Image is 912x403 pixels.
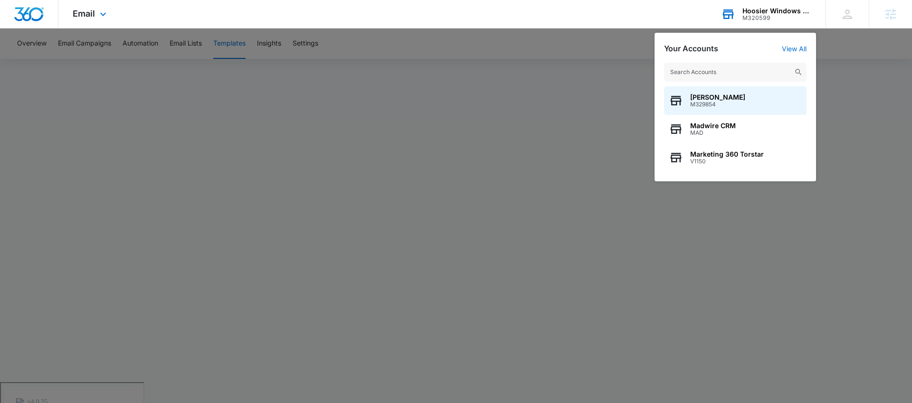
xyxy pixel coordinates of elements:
div: Domain: [DOMAIN_NAME] [25,25,104,32]
h2: Your Accounts [664,44,718,53]
span: Email [73,9,95,19]
span: Marketing 360 Torstar [690,150,764,158]
button: [PERSON_NAME]M329854 [664,86,807,115]
div: v 4.0.25 [27,15,47,23]
span: V1150 [690,158,764,165]
button: Marketing 360 TorstarV1150 [664,143,807,172]
img: website_grey.svg [15,25,23,32]
span: MAD [690,130,736,136]
div: Keywords by Traffic [105,56,160,62]
div: account name [742,7,812,15]
input: Search Accounts [664,63,807,82]
span: M329854 [690,101,745,108]
div: account id [742,15,812,21]
img: logo_orange.svg [15,15,23,23]
img: tab_keywords_by_traffic_grey.svg [95,55,102,63]
img: tab_domain_overview_orange.svg [26,55,33,63]
button: Madwire CRMMAD [664,115,807,143]
span: Madwire CRM [690,122,736,130]
a: View All [782,45,807,53]
div: Domain Overview [36,56,85,62]
span: [PERSON_NAME] [690,94,745,101]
